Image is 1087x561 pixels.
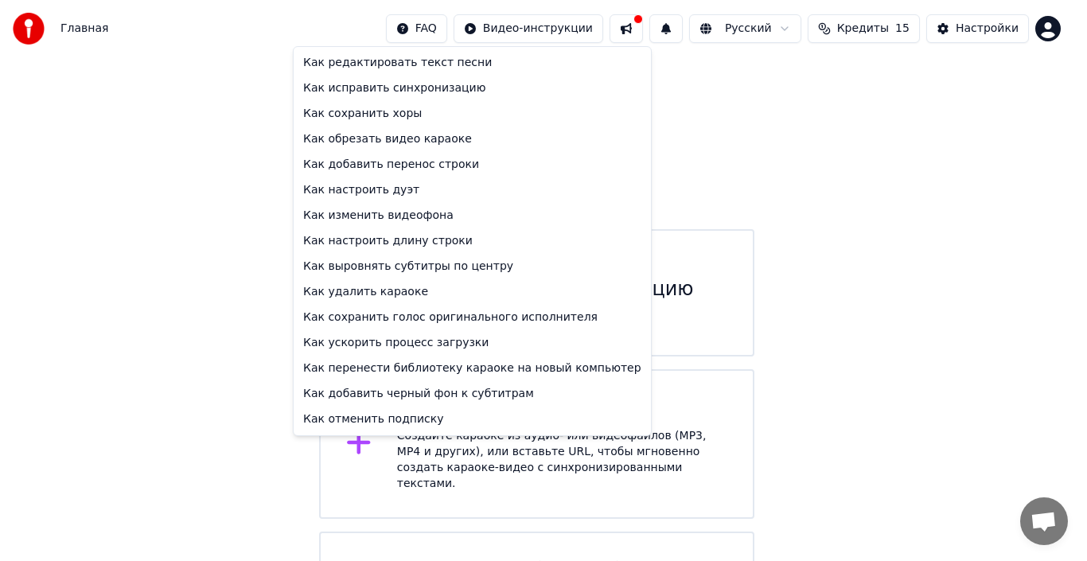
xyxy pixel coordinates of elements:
[297,127,648,152] div: Как обрезать видео караоке
[297,152,648,177] div: Как добавить перенос строки
[297,203,648,228] div: Как изменить видеофона
[297,177,648,203] div: Как настроить дуэт
[297,228,648,254] div: Как настроить длину строки
[297,76,648,101] div: Как исправить синхронизацию
[297,101,648,127] div: Как сохранить хоры
[297,254,648,279] div: Как выровнять субтитры по центру
[297,279,648,305] div: Как удалить караоке
[297,50,648,76] div: Как редактировать текст песни
[297,305,648,330] div: Как сохранить голос оригинального исполнителя
[297,407,648,432] div: Как отменить подписку
[297,356,648,381] div: Как перенести библиотеку караоке на новый компьютер
[297,330,648,356] div: Как ускорить процесс загрузки
[297,381,648,407] div: Как добавить черный фон к субтитрам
